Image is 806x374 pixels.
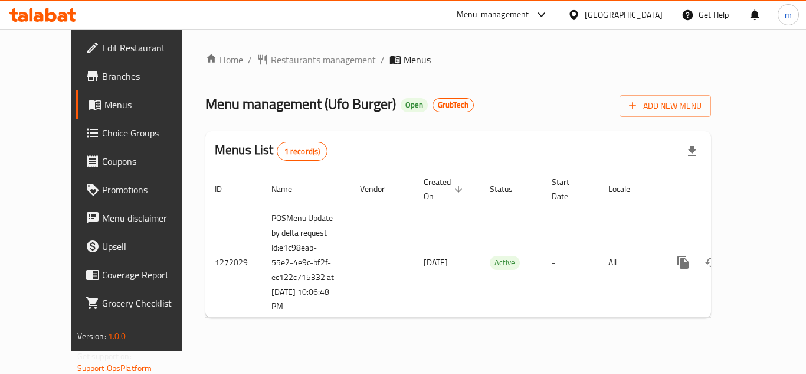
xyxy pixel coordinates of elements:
[76,204,206,232] a: Menu disclaimer
[424,255,448,270] span: [DATE]
[277,142,328,161] div: Total records count
[77,349,132,364] span: Get support on:
[102,154,196,168] span: Coupons
[785,8,792,21] span: m
[257,53,376,67] a: Restaurants management
[102,126,196,140] span: Choice Groups
[542,207,599,318] td: -
[585,8,663,21] div: [GEOGRAPHIC_DATA]
[102,183,196,197] span: Promotions
[490,256,520,269] span: Active
[76,34,206,62] a: Edit Restaurant
[552,175,585,203] span: Start Date
[76,119,206,147] a: Choice Groups
[490,256,520,270] div: Active
[205,53,243,67] a: Home
[381,53,385,67] li: /
[401,100,428,110] span: Open
[678,137,706,165] div: Export file
[102,268,196,282] span: Coverage Report
[629,99,702,113] span: Add New Menu
[660,171,792,207] th: Actions
[102,211,196,225] span: Menu disclaimer
[271,182,307,196] span: Name
[424,175,466,203] span: Created On
[248,53,252,67] li: /
[697,248,726,277] button: Change Status
[205,171,792,318] table: enhanced table
[102,239,196,253] span: Upsell
[401,98,428,112] div: Open
[76,62,206,90] a: Branches
[205,90,396,117] span: Menu management ( Ufo Burger )
[77,329,106,344] span: Version:
[360,182,400,196] span: Vendor
[271,53,376,67] span: Restaurants management
[76,232,206,261] a: Upsell
[599,207,660,318] td: All
[76,147,206,175] a: Coupons
[433,100,473,110] span: GrubTech
[262,207,350,318] td: POSMenu Update by delta request Id:e1c98eab-55e2-4e9c-bf2f-ec122c715332 at [DATE] 10:06:48 PM
[76,261,206,289] a: Coverage Report
[457,8,529,22] div: Menu-management
[608,182,646,196] span: Locale
[76,90,206,119] a: Menus
[205,53,711,67] nav: breadcrumb
[76,175,206,204] a: Promotions
[215,182,237,196] span: ID
[215,141,327,161] h2: Menus List
[102,69,196,83] span: Branches
[404,53,431,67] span: Menus
[490,182,528,196] span: Status
[104,97,196,112] span: Menus
[277,146,327,157] span: 1 record(s)
[205,207,262,318] td: 1272029
[102,41,196,55] span: Edit Restaurant
[108,329,126,344] span: 1.0.0
[76,289,206,317] a: Grocery Checklist
[669,248,697,277] button: more
[620,95,711,117] button: Add New Menu
[102,296,196,310] span: Grocery Checklist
